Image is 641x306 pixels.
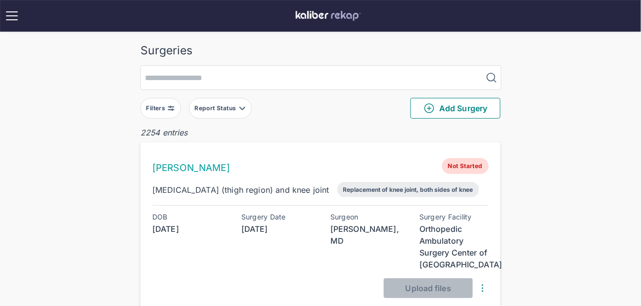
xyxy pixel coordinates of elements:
[406,283,451,293] span: Upload files
[152,162,230,174] a: [PERSON_NAME]
[419,213,489,221] div: Surgery Facility
[146,104,168,112] div: Filters
[423,102,435,114] img: PlusCircleGreen.5fd88d77.svg
[140,127,501,138] div: 2254 entries
[4,8,20,24] img: open menu icon
[189,98,252,119] button: Report Status
[384,278,473,298] button: Upload files
[330,223,400,247] div: [PERSON_NAME], MD
[330,213,400,221] div: Surgeon
[442,158,489,174] span: Not Started
[423,102,487,114] span: Add Surgery
[140,98,181,119] button: Filters
[411,98,501,119] button: Add Surgery
[194,104,238,112] div: Report Status
[152,184,329,196] div: [MEDICAL_DATA] (thigh region) and knee joint
[343,186,473,193] div: Replacement of knee joint, both sides of knee
[486,72,498,84] img: MagnifyingGlass.1dc66aab.svg
[140,44,501,57] div: Surgeries
[477,282,489,294] img: DotsThreeVertical.31cb0eda.svg
[167,104,175,112] img: faders-horizontal-grey.d550dbda.svg
[296,11,361,21] img: kaliber labs logo
[241,223,311,235] div: [DATE]
[419,223,489,270] div: Orthopedic Ambulatory Surgery Center of [GEOGRAPHIC_DATA]
[152,223,222,235] div: [DATE]
[241,213,311,221] div: Surgery Date
[152,213,222,221] div: DOB
[238,104,246,112] img: filter-caret-down-grey.b3560631.svg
